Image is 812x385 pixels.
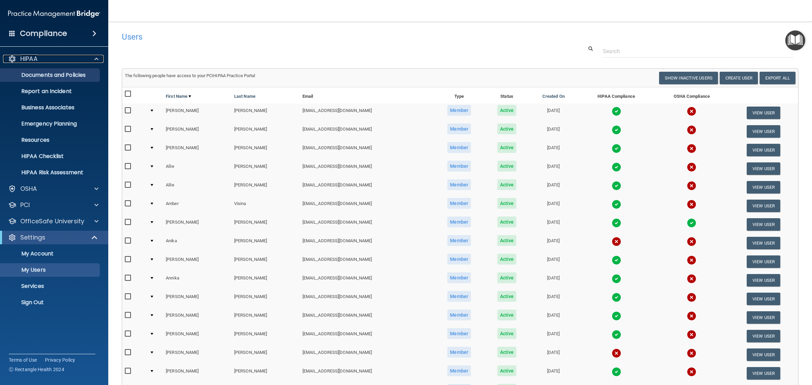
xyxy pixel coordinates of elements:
span: Active [497,365,517,376]
td: [EMAIL_ADDRESS][DOMAIN_NAME] [300,197,433,215]
button: View User [747,367,780,380]
button: View User [747,162,780,175]
img: cross.ca9f0e7f.svg [687,181,696,190]
td: [DATE] [529,215,578,234]
span: Active [497,272,517,283]
img: tick.e7d51cea.svg [687,218,696,228]
td: Annika [163,271,231,290]
td: [PERSON_NAME] [163,290,231,308]
td: [EMAIL_ADDRESS][DOMAIN_NAME] [300,122,433,141]
span: Active [497,310,517,320]
td: [PERSON_NAME] [163,215,231,234]
span: Active [497,291,517,302]
span: Active [497,179,517,190]
span: Active [497,198,517,209]
img: cross.ca9f0e7f.svg [687,237,696,246]
td: [DATE] [529,345,578,364]
td: [DATE] [529,159,578,178]
span: Member [447,347,471,358]
img: tick.e7d51cea.svg [612,311,621,321]
td: [EMAIL_ADDRESS][DOMAIN_NAME] [300,290,433,308]
span: Active [497,217,517,227]
h4: Compliance [20,29,67,38]
img: tick.e7d51cea.svg [612,330,621,339]
td: [PERSON_NAME] [231,215,300,234]
input: Search [603,45,793,58]
span: Active [497,142,517,153]
td: [PERSON_NAME] [231,159,300,178]
td: [PERSON_NAME] [231,252,300,271]
td: [EMAIL_ADDRESS][DOMAIN_NAME] [300,104,433,122]
td: [PERSON_NAME] [231,308,300,327]
span: Member [447,179,471,190]
td: [PERSON_NAME] [231,364,300,383]
button: Open Resource Center [785,30,805,50]
td: [PERSON_NAME] [163,141,231,159]
p: Resources [4,137,97,143]
button: Show Inactive Users [659,72,718,84]
img: cross.ca9f0e7f.svg [687,274,696,284]
img: tick.e7d51cea.svg [612,274,621,284]
a: Created On [542,92,565,100]
p: Sign Out [4,299,97,306]
p: HIPAA Risk Assessment [4,169,97,176]
td: [PERSON_NAME] [163,327,231,345]
p: HIPAA [20,55,38,63]
p: Business Associates [4,104,97,111]
th: OSHA Compliance [654,87,729,104]
a: First Name [166,92,191,100]
td: [PERSON_NAME] [231,271,300,290]
button: View User [747,237,780,249]
p: PCI [20,201,30,209]
button: View User [747,274,780,287]
span: Member [447,198,471,209]
td: [EMAIL_ADDRESS][DOMAIN_NAME] [300,159,433,178]
a: PCI [8,201,98,209]
td: Visina [231,197,300,215]
td: [PERSON_NAME] [163,122,231,141]
td: [PERSON_NAME] [231,234,300,252]
button: View User [747,144,780,156]
img: cross.ca9f0e7f.svg [687,367,696,377]
a: HIPAA [8,55,98,63]
img: tick.e7d51cea.svg [612,107,621,116]
p: Settings [20,233,45,242]
td: [EMAIL_ADDRESS][DOMAIN_NAME] [300,215,433,234]
td: [PERSON_NAME] [163,252,231,271]
td: [DATE] [529,104,578,122]
p: Emergency Planning [4,120,97,127]
a: Terms of Use [9,357,37,363]
span: Member [447,272,471,283]
button: View User [747,311,780,324]
button: View User [747,293,780,305]
td: [DATE] [529,197,578,215]
img: cross.ca9f0e7f.svg [687,162,696,172]
button: Create User [720,72,758,84]
span: Active [497,328,517,339]
img: tick.e7d51cea.svg [612,144,621,153]
span: Active [497,105,517,116]
a: OfficeSafe University [8,217,98,225]
img: PMB logo [8,7,100,21]
span: Member [447,105,471,116]
td: Allie [163,159,231,178]
th: Type [433,87,485,104]
span: Member [447,235,471,246]
button: View User [747,218,780,231]
img: cross.ca9f0e7f.svg [687,293,696,302]
img: tick.e7d51cea.svg [612,200,621,209]
p: Documents and Policies [4,72,97,78]
button: View User [747,330,780,342]
img: cross.ca9f0e7f.svg [612,348,621,358]
th: Status [485,87,528,104]
span: Member [447,291,471,302]
td: [PERSON_NAME] [231,104,300,122]
td: Allie [163,178,231,197]
span: Member [447,254,471,265]
span: Ⓒ Rectangle Health 2024 [9,366,64,373]
img: cross.ca9f0e7f.svg [687,125,696,135]
td: [DATE] [529,327,578,345]
img: cross.ca9f0e7f.svg [687,200,696,209]
span: Member [447,217,471,227]
td: [DATE] [529,122,578,141]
